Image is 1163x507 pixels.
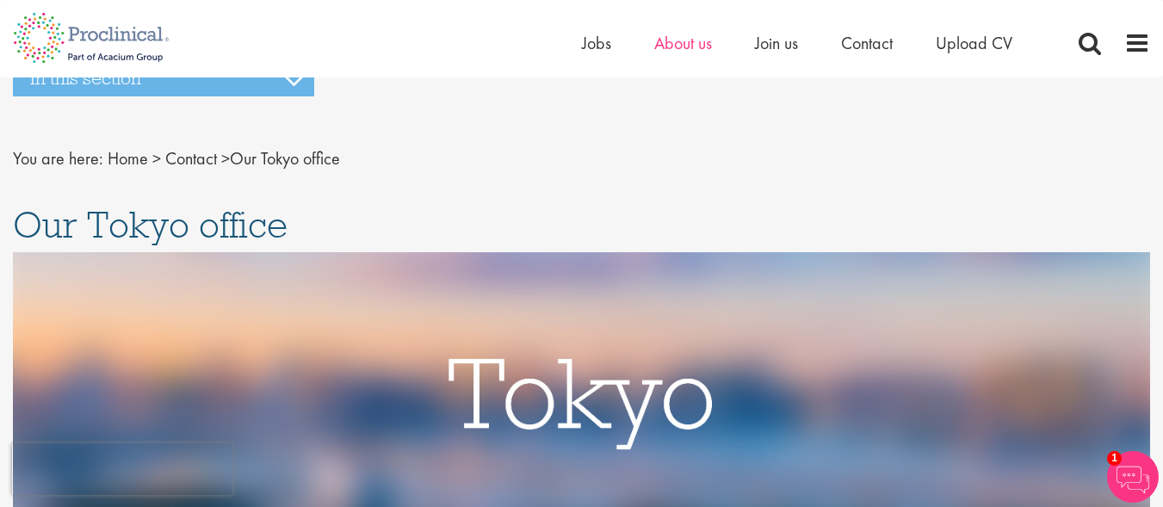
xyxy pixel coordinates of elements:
[13,60,314,96] h3: In this section
[165,147,217,170] a: breadcrumb link to Contact
[221,147,230,170] span: >
[13,147,103,170] span: You are here:
[936,32,1012,54] a: Upload CV
[108,147,148,170] a: breadcrumb link to Home
[1107,451,1159,503] img: Chatbot
[13,201,288,248] span: Our Tokyo office
[841,32,893,54] a: Contact
[755,32,798,54] a: Join us
[152,147,161,170] span: >
[12,443,232,495] iframe: reCAPTCHA
[654,32,712,54] a: About us
[108,147,340,170] span: Our Tokyo office
[582,32,611,54] a: Jobs
[1107,451,1122,466] span: 1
